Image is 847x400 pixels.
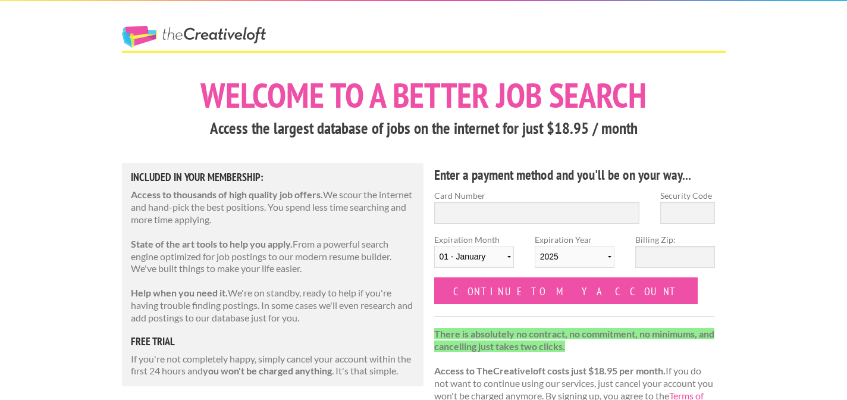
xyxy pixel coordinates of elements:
[434,246,514,268] select: Expiration Month
[131,238,293,249] strong: State of the art tools to help you apply.
[131,353,415,378] p: If you're not completely happy, simply cancel your account within the first 24 hours and . It's t...
[434,233,514,277] label: Expiration Month
[203,365,332,376] strong: you won't be charged anything
[635,233,715,246] label: Billing Zip:
[660,189,715,202] label: Security Code
[131,287,415,324] p: We're on standby, ready to help if you're having trouble finding postings. In some cases we'll ev...
[434,277,698,304] input: Continue to my account
[122,117,726,140] h3: Access the largest database of jobs on the internet for just $18.95 / month
[131,238,415,275] p: From a powerful search engine optimized for job postings to our modern resume builder. We've buil...
[131,336,415,347] h5: free trial
[131,189,323,200] strong: Access to thousands of high quality job offers.
[131,189,415,226] p: We scour the internet and hand-pick the best positions. You spend less time searching and more ti...
[131,287,228,298] strong: Help when you need it.
[535,233,614,277] label: Expiration Year
[122,26,266,48] a: The Creative Loft
[434,165,716,185] h4: Enter a payment method and you'll be on your way...
[122,78,726,112] h1: Welcome to a better job search
[131,172,415,183] h5: Included in Your Membership:
[434,189,640,202] label: Card Number
[434,328,714,352] strong: There is absolutely no contract, no commitment, no minimums, and cancelling just takes two clicks.
[434,365,666,376] strong: Access to TheCreativeloft costs just $18.95 per month.
[535,246,614,268] select: Expiration Year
